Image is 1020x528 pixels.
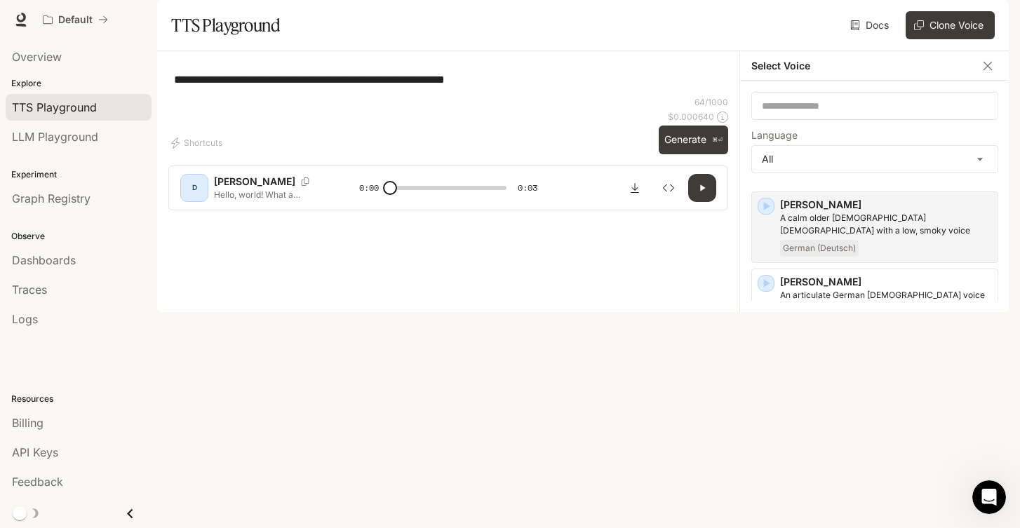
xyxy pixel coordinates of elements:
[58,14,93,26] p: Default
[780,198,992,212] p: [PERSON_NAME]
[183,177,206,199] div: D
[712,136,723,144] p: ⌘⏎
[694,96,728,108] p: 64 / 1000
[36,6,114,34] button: All workspaces
[780,275,992,289] p: [PERSON_NAME]
[359,181,379,195] span: 0:00
[780,212,992,237] p: A calm older German female with a low, smoky voice
[752,146,998,172] div: All
[972,480,1006,514] iframe: Intercom live chat
[751,130,798,140] p: Language
[780,240,859,257] span: German (Deutsch)
[171,11,280,39] h1: TTS Playground
[780,289,992,314] p: An articulate German male voice with an announcer-like quality
[295,177,315,186] button: Copy Voice ID
[621,174,649,202] button: Download audio
[168,132,228,154] button: Shortcuts
[659,126,728,154] button: Generate⌘⏎
[518,181,537,195] span: 0:03
[655,174,683,202] button: Inspect
[906,11,995,39] button: Clone Voice
[847,11,894,39] a: Docs
[668,111,714,123] p: $ 0.000640
[214,189,326,201] p: Hello, world! What a wonderful day to be a text-to-speech model!
[214,175,295,189] p: [PERSON_NAME]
